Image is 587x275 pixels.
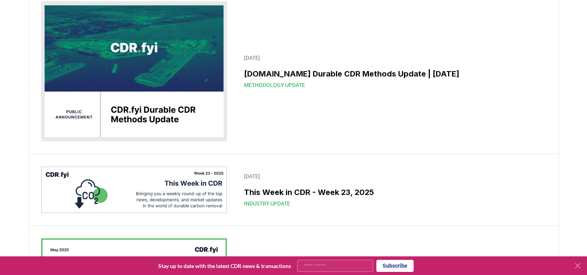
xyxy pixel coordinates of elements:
img: CDR.fyi Durable CDR Methods Update | June 2025 blog post image [41,1,227,141]
p: [DATE] [244,54,541,61]
span: Methodology Update [244,81,305,89]
a: [DATE][DOMAIN_NAME] Durable CDR Methods Update | [DATE]Methodology Update [239,49,546,93]
span: Industry Update [244,199,290,207]
h3: This Week in CDR - Week 23, 2025 [244,186,541,198]
a: [DATE]This Week in CDR - Week 23, 2025Industry Update [239,167,546,212]
img: This Week in CDR - Week 23, 2025 blog post image [41,166,227,213]
h3: [DOMAIN_NAME] Durable CDR Methods Update | [DATE] [244,68,541,79]
p: [DATE] [244,172,541,180]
